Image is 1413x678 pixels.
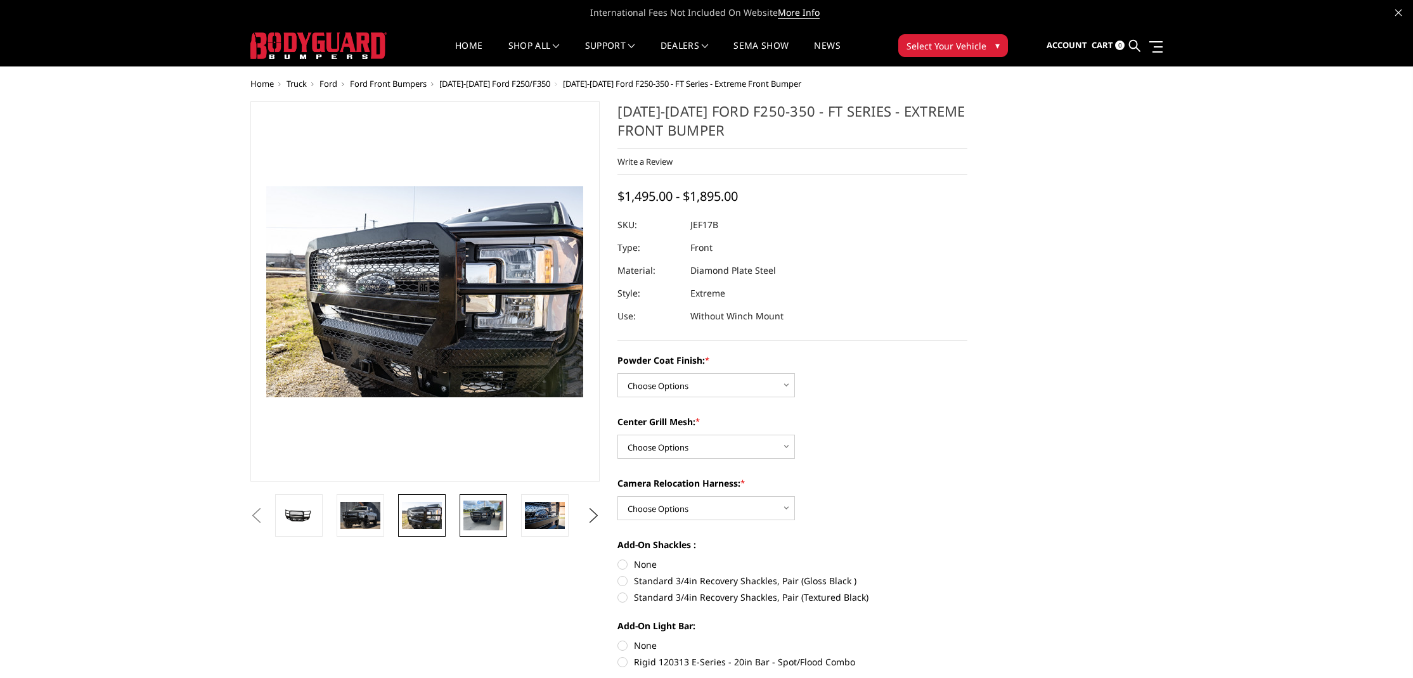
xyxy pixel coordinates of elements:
[617,354,967,367] label: Powder Coat Finish:
[1047,29,1087,63] a: Account
[463,501,503,530] img: 2017-2022 Ford F250-350 - FT Series - Extreme Front Bumper
[402,502,442,528] img: 2017-2022 Ford F250-350 - FT Series - Extreme Front Bumper
[617,619,967,632] label: Add-On Light Bar:
[250,32,387,59] img: BODYGUARD BUMPERS
[584,506,603,525] button: Next
[690,282,725,305] dd: Extreme
[617,259,681,282] dt: Material:
[350,78,427,89] a: Ford Front Bumpers
[617,236,681,259] dt: Type:
[690,214,718,236] dd: JEF17B
[814,41,840,66] a: News
[617,188,738,205] span: $1,495.00 - $1,895.00
[585,41,635,66] a: Support
[690,259,776,282] dd: Diamond Plate Steel
[617,156,673,167] a: Write a Review
[617,591,967,604] label: Standard 3/4in Recovery Shackles, Pair (Textured Black)
[563,78,801,89] span: [DATE]-[DATE] Ford F250-350 - FT Series - Extreme Front Bumper
[617,282,681,305] dt: Style:
[319,78,337,89] a: Ford
[1092,29,1125,63] a: Cart 0
[340,502,380,528] img: 2017-2022 Ford F250-350 - FT Series - Extreme Front Bumper
[898,34,1008,57] button: Select Your Vehicle
[733,41,789,66] a: SEMA Show
[617,214,681,236] dt: SKU:
[250,101,600,482] a: 2017-2022 Ford F250-350 - FT Series - Extreme Front Bumper
[525,502,565,528] img: 2017-2022 Ford F250-350 - FT Series - Extreme Front Bumper
[907,39,986,53] span: Select Your Vehicle
[617,305,681,328] dt: Use:
[250,78,274,89] a: Home
[617,639,967,652] label: None
[1092,39,1113,51] span: Cart
[617,655,967,668] label: Rigid 120313 E-Series - 20in Bar - Spot/Flood Combo
[617,477,967,490] label: Camera Relocation Harness:
[617,101,967,149] h1: [DATE]-[DATE] Ford F250-350 - FT Series - Extreme Front Bumper
[617,574,967,587] label: Standard 3/4in Recovery Shackles, Pair (Gloss Black )
[287,78,307,89] a: Truck
[508,41,560,66] a: shop all
[247,506,266,525] button: Previous
[1350,617,1413,678] iframe: Chat Widget
[690,305,784,328] dd: Without Winch Mount
[439,78,550,89] a: [DATE]-[DATE] Ford F250/F350
[1047,39,1087,51] span: Account
[778,6,820,19] a: More Info
[617,538,967,551] label: Add-On Shackles :
[995,39,1000,52] span: ▾
[690,236,713,259] dd: Front
[1115,41,1125,50] span: 0
[617,558,967,571] label: None
[455,41,482,66] a: Home
[661,41,709,66] a: Dealers
[617,415,967,428] label: Center Grill Mesh:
